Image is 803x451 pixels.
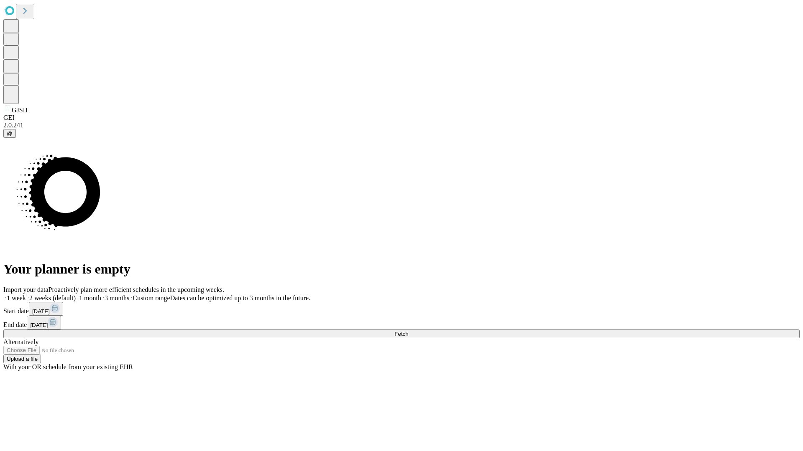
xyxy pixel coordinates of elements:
button: [DATE] [29,302,63,316]
button: Upload a file [3,355,41,363]
div: End date [3,316,800,329]
div: 2.0.241 [3,122,800,129]
span: 1 month [79,294,101,302]
span: Proactively plan more efficient schedules in the upcoming weeks. [49,286,224,293]
button: Fetch [3,329,800,338]
span: Custom range [133,294,170,302]
h1: Your planner is empty [3,261,800,277]
span: With your OR schedule from your existing EHR [3,363,133,370]
span: 2 weeks (default) [29,294,76,302]
span: [DATE] [30,322,48,328]
span: [DATE] [32,308,50,314]
span: 3 months [105,294,129,302]
span: Alternatively [3,338,38,345]
div: GEI [3,114,800,122]
button: @ [3,129,16,138]
div: Start date [3,302,800,316]
span: Dates can be optimized up to 3 months in the future. [170,294,310,302]
span: GJSH [12,106,28,114]
span: Fetch [394,331,408,337]
span: @ [7,130,13,137]
span: 1 week [7,294,26,302]
button: [DATE] [27,316,61,329]
span: Import your data [3,286,49,293]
